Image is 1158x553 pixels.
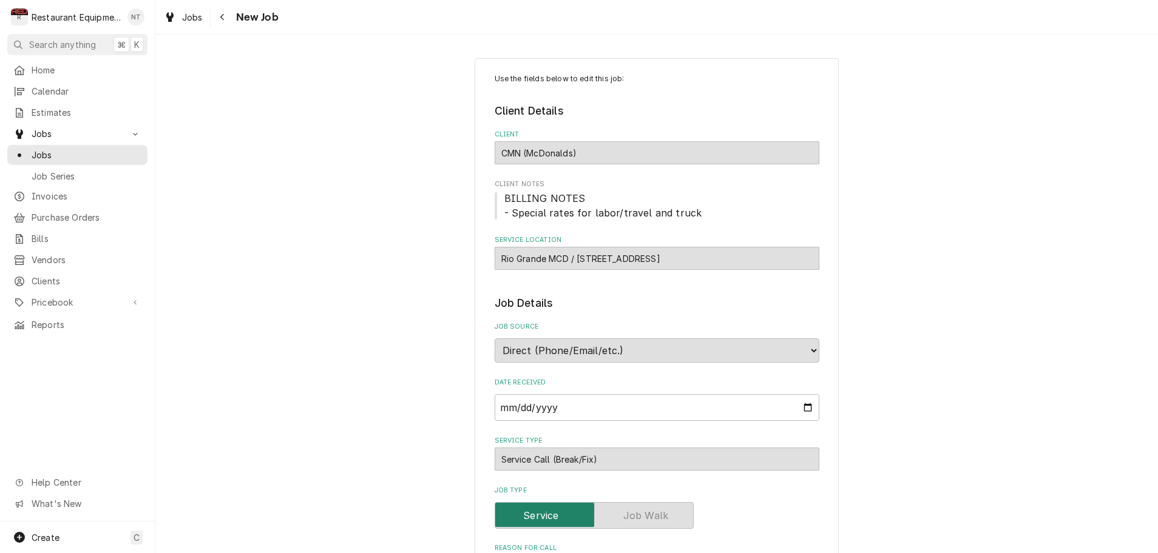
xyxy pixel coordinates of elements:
a: Home [7,60,147,80]
span: Bills [32,232,141,245]
div: Rio Grande MCD / 109 OH-325, Rio Grande, OH 45674 [495,247,819,270]
label: Job Type [495,486,819,495]
div: CMN (McDonalds) [495,141,819,164]
label: Service Type [495,436,819,446]
a: Reports [7,315,147,335]
span: Create [32,532,59,543]
div: Client Notes [495,179,819,220]
input: yyyy-mm-dd [495,394,819,421]
div: Restaurant Equipment Diagnostics's Avatar [11,8,28,25]
span: Help Center [32,476,140,489]
a: Purchase Orders [7,207,147,227]
span: ⌘ [117,38,126,51]
span: Jobs [32,149,141,161]
div: Job Type [495,486,819,529]
div: R [11,8,28,25]
a: Vendors [7,250,147,270]
span: K [134,38,140,51]
a: Invoices [7,186,147,206]
span: Job Series [32,170,141,183]
a: Go to What's New [7,494,147,514]
span: Client Notes [495,191,819,220]
a: Job Series [7,166,147,186]
div: NT [127,8,144,25]
span: Invoices [32,190,141,203]
span: Home [32,64,141,76]
span: What's New [32,497,140,510]
div: Service [495,502,819,529]
span: Client Notes [495,179,819,189]
label: Job Source [495,322,819,332]
span: Clients [32,275,141,287]
span: Vendors [32,253,141,266]
span: Estimates [32,106,141,119]
a: Calendar [7,81,147,101]
span: C [134,531,140,544]
a: Jobs [7,145,147,165]
div: Date Received [495,378,819,421]
a: Go to Pricebook [7,292,147,312]
label: Client [495,130,819,139]
a: Jobs [159,7,208,27]
a: Bills [7,229,147,249]
span: Jobs [182,11,203,24]
span: Jobs [32,127,123,140]
div: Service Call (Break/Fix) [495,447,819,471]
a: Estimates [7,102,147,122]
span: Pricebook [32,296,123,309]
a: Go to Jobs [7,124,147,144]
span: Reports [32,318,141,331]
span: BILLING NOTES - Special rates for labor/travel and truck [504,192,702,219]
span: New Job [232,9,279,25]
div: Service Type [495,436,819,471]
label: Service Location [495,235,819,245]
a: Clients [7,271,147,291]
div: Client [495,130,819,164]
div: Restaurant Equipment Diagnostics [32,11,121,24]
div: Job Source [495,322,819,363]
button: Search anything⌘K [7,34,147,55]
legend: Job Details [495,295,819,311]
label: Date Received [495,378,819,387]
label: Reason For Call [495,543,819,553]
span: Search anything [29,38,96,51]
span: Purchase Orders [32,211,141,224]
p: Use the fields below to edit this job: [495,73,819,84]
legend: Client Details [495,103,819,119]
button: Navigate back [213,7,232,27]
span: Calendar [32,85,141,98]
div: Service Location [495,235,819,270]
a: Go to Help Center [7,472,147,492]
div: Nick Tussey's Avatar [127,8,144,25]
